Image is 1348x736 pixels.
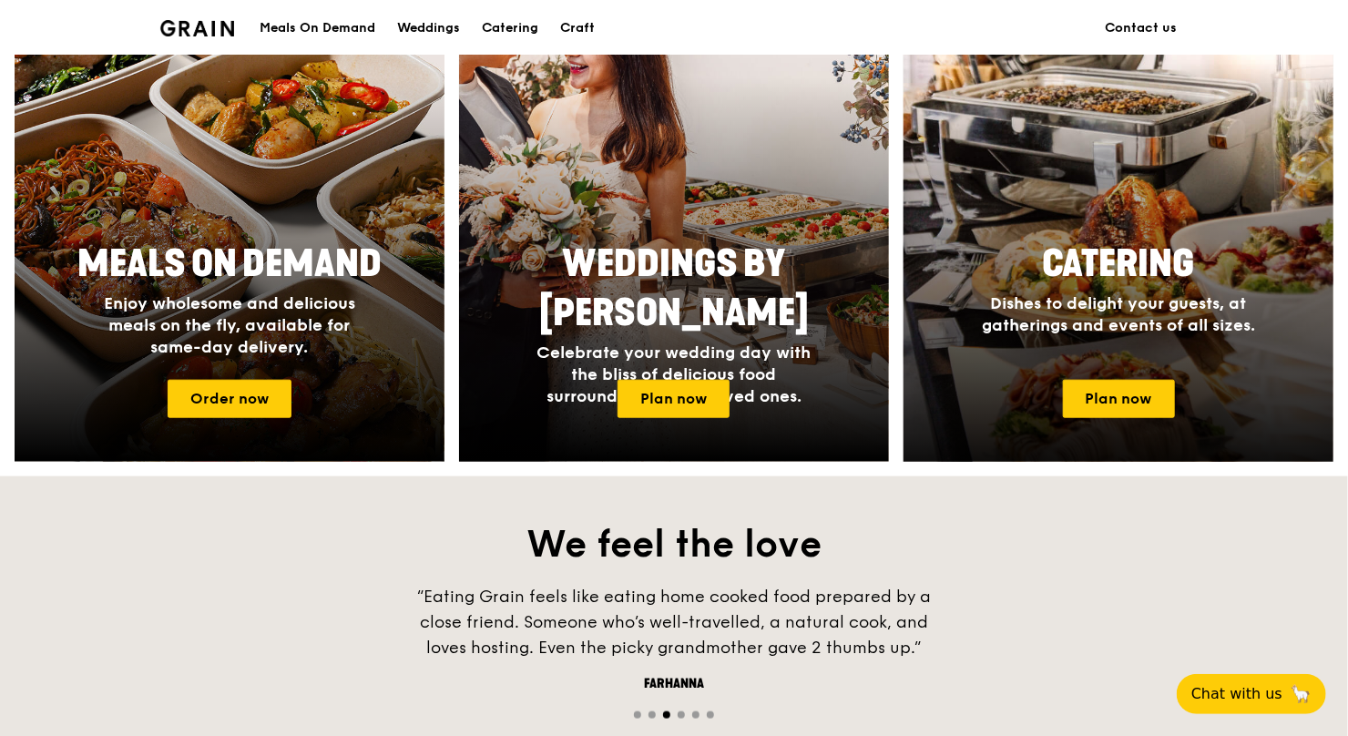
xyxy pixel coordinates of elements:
div: Weddings [397,1,460,56]
span: Go to slide 2 [648,711,656,719]
span: Go to slide 3 [663,711,670,719]
span: Dishes to delight your guests, at gatherings and events of all sizes. [982,293,1255,335]
a: Weddings [386,1,471,56]
span: Go to slide 6 [707,711,714,719]
div: Farhanna [401,675,947,693]
span: Go to slide 4 [678,711,685,719]
div: Craft [560,1,595,56]
span: 🦙 [1290,683,1312,705]
a: Plan now [618,380,730,418]
div: “Eating Grain feels like eating home cooked food prepared by a close friend. Someone who’s well-t... [401,584,947,660]
span: Celebrate your wedding day with the bliss of delicious food surrounded by your loved ones. [536,342,811,406]
span: Catering [1043,242,1195,286]
div: Catering [482,1,538,56]
img: Grain [160,20,234,36]
span: Weddings by [PERSON_NAME] [539,242,809,335]
button: Chat with us🦙 [1177,674,1326,714]
div: Meals On Demand [260,1,375,56]
a: Contact us [1094,1,1188,56]
span: Meals On Demand [77,242,382,286]
a: Order now [168,380,291,418]
span: Go to slide 1 [634,711,641,719]
span: Go to slide 5 [692,711,700,719]
span: Chat with us [1191,683,1282,705]
a: Craft [549,1,606,56]
a: Catering [471,1,549,56]
span: Enjoy wholesome and delicious meals on the fly, available for same-day delivery. [104,293,355,357]
a: Plan now [1063,380,1175,418]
